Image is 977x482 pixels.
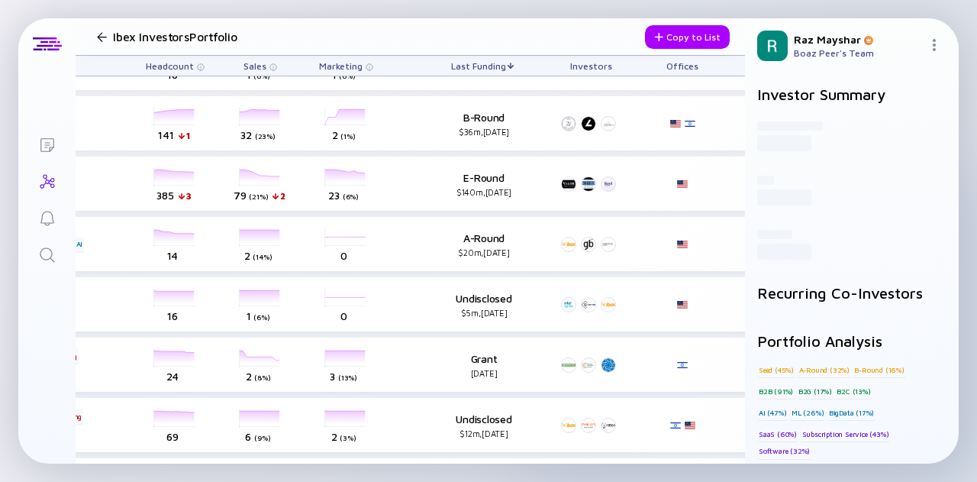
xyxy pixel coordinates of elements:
[676,180,688,188] img: United States Flag
[757,86,946,103] h2: Investor Summary
[757,383,795,399] div: B2B (91%)
[434,247,534,257] div: $20m, [DATE]
[757,284,946,302] h2: Recurring Co-Investors
[757,405,788,420] div: AI (47%)
[434,429,534,438] div: $12m, [DATE]
[434,352,534,378] div: Grant
[928,39,940,51] img: Menu
[434,171,534,197] div: E-Round
[434,187,534,197] div: $140m, [DATE]
[794,33,922,46] div: Raz Mayshar
[18,125,76,162] a: Lists
[669,120,682,128] img: United States Flag
[18,199,76,235] a: Reminders
[434,231,534,257] div: A-Round
[319,60,363,72] span: Marketing
[676,361,688,369] img: Israel Flag
[757,362,795,377] div: Seed (45%)
[757,31,788,61] img: Raz Profile Picture
[434,111,534,137] div: B-Round
[434,308,534,318] div: $5m, [DATE]
[669,422,682,429] img: Israel Flag
[434,412,534,438] div: Undisclosed
[757,332,946,350] h2: Portfolio Analysis
[790,405,825,420] div: ML (26%)
[18,162,76,199] a: Investor Map
[645,25,730,49] button: Copy to List
[451,60,506,72] span: Last Funding
[243,60,266,72] span: Sales
[827,405,875,420] div: BigData (17%)
[676,301,688,309] img: United States Flag
[798,362,851,377] div: A-Round (32%)
[676,241,688,248] img: United States Flag
[434,292,534,318] div: Undisclosed
[757,426,798,442] div: SaaS (60%)
[794,47,922,59] div: Boaz Peer's Team
[113,30,237,44] h1: Ibex Investors Portfolio
[146,60,194,72] span: Headcount
[556,56,625,76] div: Investors
[853,362,905,377] div: B-Round (16%)
[75,237,85,252] div: AI
[434,127,534,137] div: $36m, [DATE]
[648,56,717,76] div: Offices
[18,235,76,272] a: Search
[757,444,811,459] div: Software (32%)
[684,120,696,128] img: Israel Flag
[684,422,696,429] img: United States Flag
[434,368,534,378] div: [DATE]
[835,383,872,399] div: B2C (13%)
[797,383,834,399] div: B2G (17%)
[801,426,891,442] div: Subscription Service (43%)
